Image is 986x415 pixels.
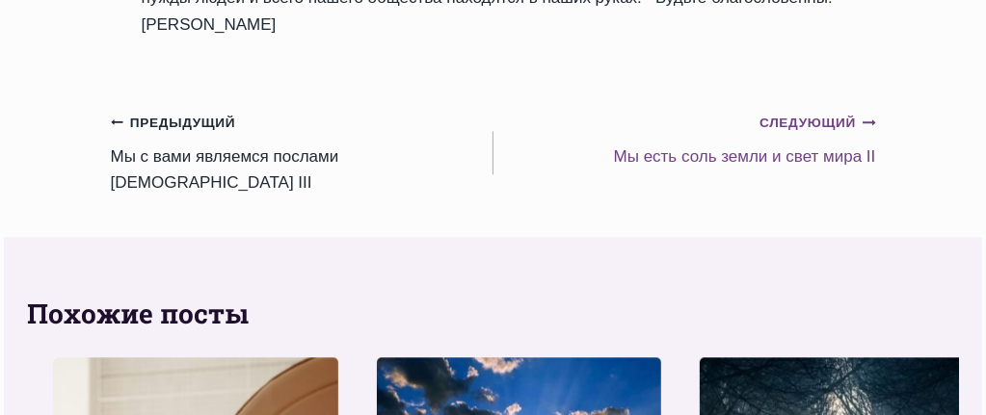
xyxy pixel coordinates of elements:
[759,113,875,134] small: Следующий
[111,113,236,134] small: Предыдущий
[111,109,493,195] a: ПредыдущийMы с вами являемся послами [DEMOGRAPHIC_DATA] III
[493,109,876,169] a: СледующийМы есть соль земли и свет мира II
[111,109,876,195] nav: Записи
[27,294,960,334] h2: Похожие посты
